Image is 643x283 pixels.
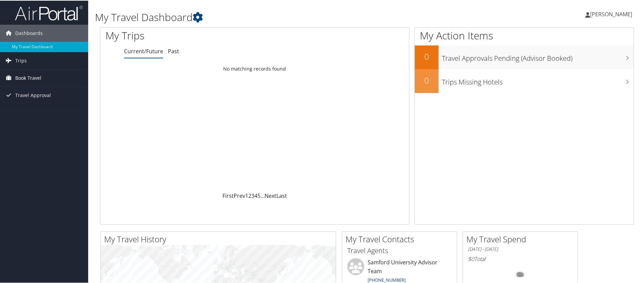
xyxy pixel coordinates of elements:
[415,50,439,62] h2: 0
[15,4,83,20] img: airportal-logo.png
[168,47,179,54] a: Past
[585,3,639,24] a: [PERSON_NAME]
[104,233,336,244] h2: My Travel History
[15,52,27,69] span: Trips
[15,24,43,41] span: Dashboards
[468,254,572,262] h6: Total
[251,191,254,199] a: 3
[368,276,406,282] a: [PHONE_NUMBER]
[347,245,452,255] h3: Travel Agents
[105,28,275,42] h1: My Trips
[15,69,41,86] span: Book Travel
[346,233,457,244] h2: My Travel Contacts
[222,191,234,199] a: First
[265,191,276,199] a: Next
[260,191,265,199] span: …
[590,10,632,17] span: [PERSON_NAME]
[245,191,248,199] a: 1
[466,233,578,244] h2: My Travel Spend
[468,254,474,262] span: $0
[415,74,439,86] h2: 0
[100,62,409,74] td: No matching records found
[254,191,257,199] a: 4
[234,191,245,199] a: Prev
[124,47,163,54] a: Current/Future
[468,245,572,252] h6: [DATE] - [DATE]
[276,191,287,199] a: Last
[95,10,457,24] h1: My Travel Dashboard
[415,69,634,92] a: 0Trips Missing Hotels
[415,45,634,69] a: 0Travel Approvals Pending (Advisor Booked)
[257,191,260,199] a: 5
[248,191,251,199] a: 2
[442,50,634,62] h3: Travel Approvals Pending (Advisor Booked)
[518,272,523,276] tspan: 0%
[15,86,51,103] span: Travel Approval
[442,73,634,86] h3: Trips Missing Hotels
[415,28,634,42] h1: My Action Items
